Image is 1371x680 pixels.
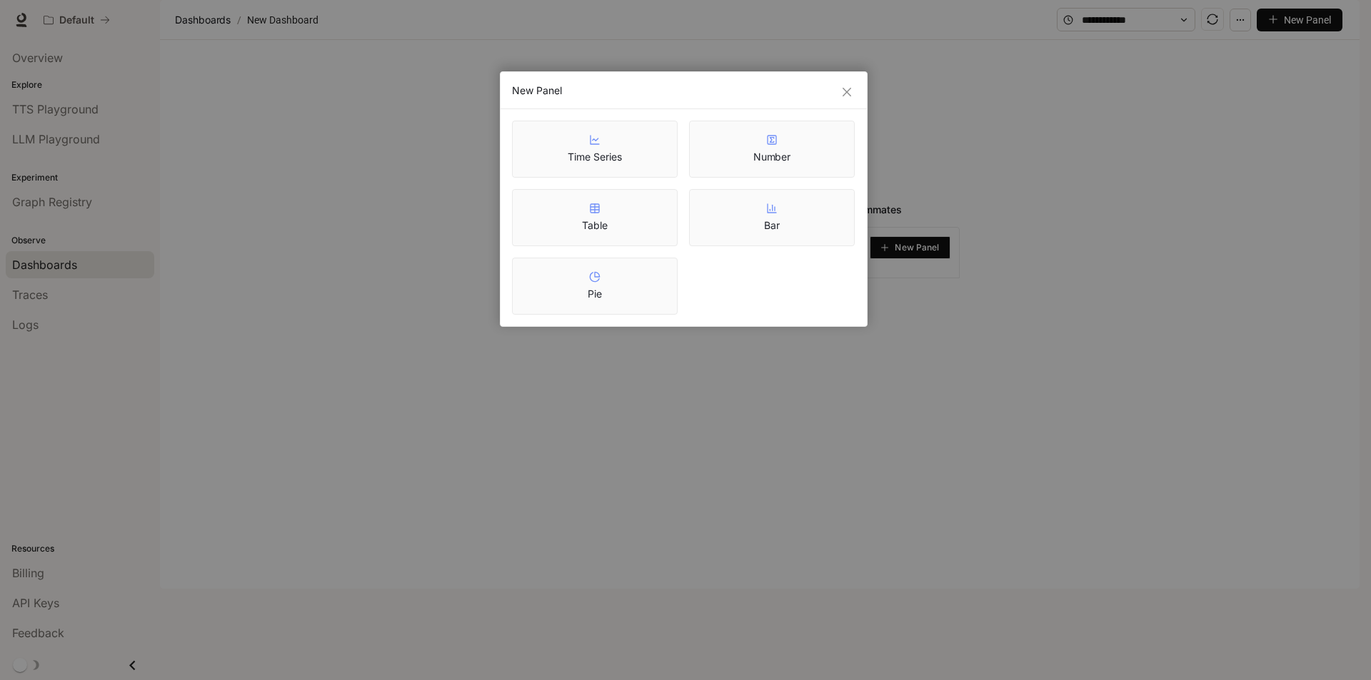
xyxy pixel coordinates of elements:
article: New Dashboard [244,6,321,34]
span: New Panel [895,244,939,251]
p: Default [59,14,94,26]
div: New Panel [512,83,855,98]
button: New Panel [1257,9,1342,31]
article: Pie [588,287,602,301]
span: close [841,86,853,98]
span: Dashboards [175,11,231,29]
span: / [237,12,241,28]
article: Bar [764,218,780,233]
span: plus [880,243,889,252]
span: New Panel [1284,12,1331,28]
article: Number [753,150,791,164]
article: Time Series [568,150,621,164]
span: plus [1268,14,1278,24]
button: All workspaces [37,6,116,34]
span: sync [1207,14,1218,25]
button: Close [839,84,855,100]
article: Table [582,218,608,233]
button: New Panel [870,236,950,259]
button: Dashboards [171,11,234,29]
